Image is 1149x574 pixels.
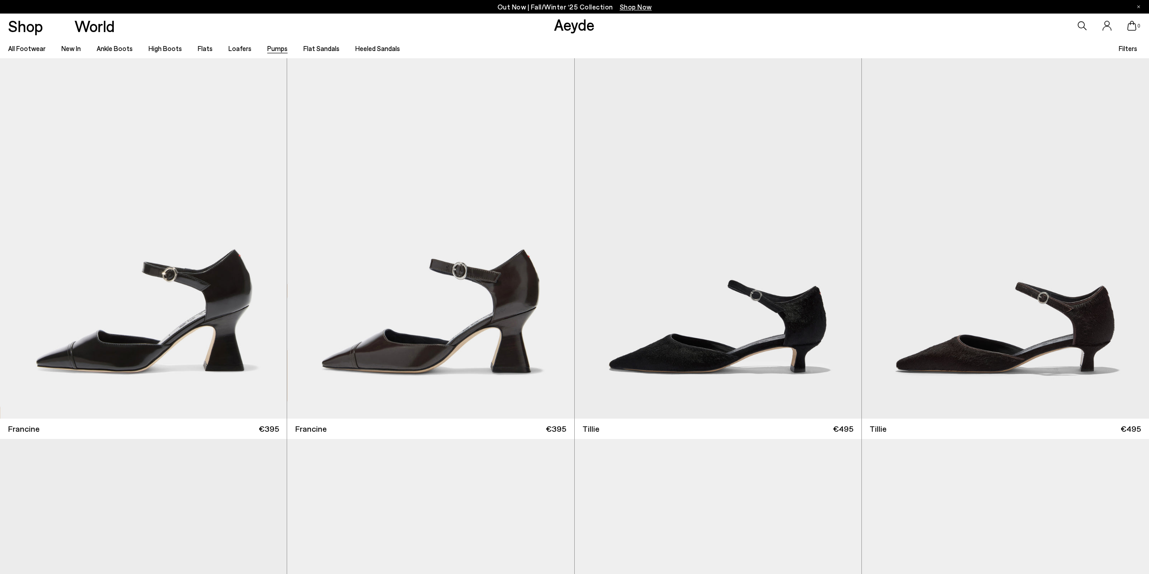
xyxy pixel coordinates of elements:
a: Ankle Boots [97,44,133,52]
a: Flats [198,44,213,52]
a: Pumps [267,44,288,52]
a: Francine €395 [287,419,574,439]
p: Out Now | Fall/Winter ‘25 Collection [498,1,652,13]
span: Tillie [870,423,887,434]
a: New In [61,44,81,52]
a: Heeled Sandals [355,44,400,52]
span: €495 [1121,423,1141,434]
a: Aeyde [554,15,595,34]
span: €395 [259,423,279,434]
a: 0 [1127,21,1136,31]
span: Francine [8,423,40,434]
a: World [74,18,115,34]
span: Navigate to /collections/new-in [620,3,652,11]
img: Tillie Ponyhair Pumps [862,58,1149,419]
a: Flat Sandals [303,44,340,52]
span: Tillie [582,423,600,434]
a: All Footwear [8,44,46,52]
a: Loafers [228,44,251,52]
img: Francine Ankle Strap Pumps [287,58,574,419]
a: Shop [8,18,43,34]
span: €495 [833,423,853,434]
a: Tillie €495 [575,419,861,439]
span: 0 [1136,23,1141,28]
span: Francine [295,423,327,434]
a: High Boots [149,44,182,52]
a: Tillie €495 [862,419,1149,439]
span: Filters [1119,44,1137,52]
span: €395 [546,423,566,434]
img: Tillie Ponyhair Pumps [575,58,861,419]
